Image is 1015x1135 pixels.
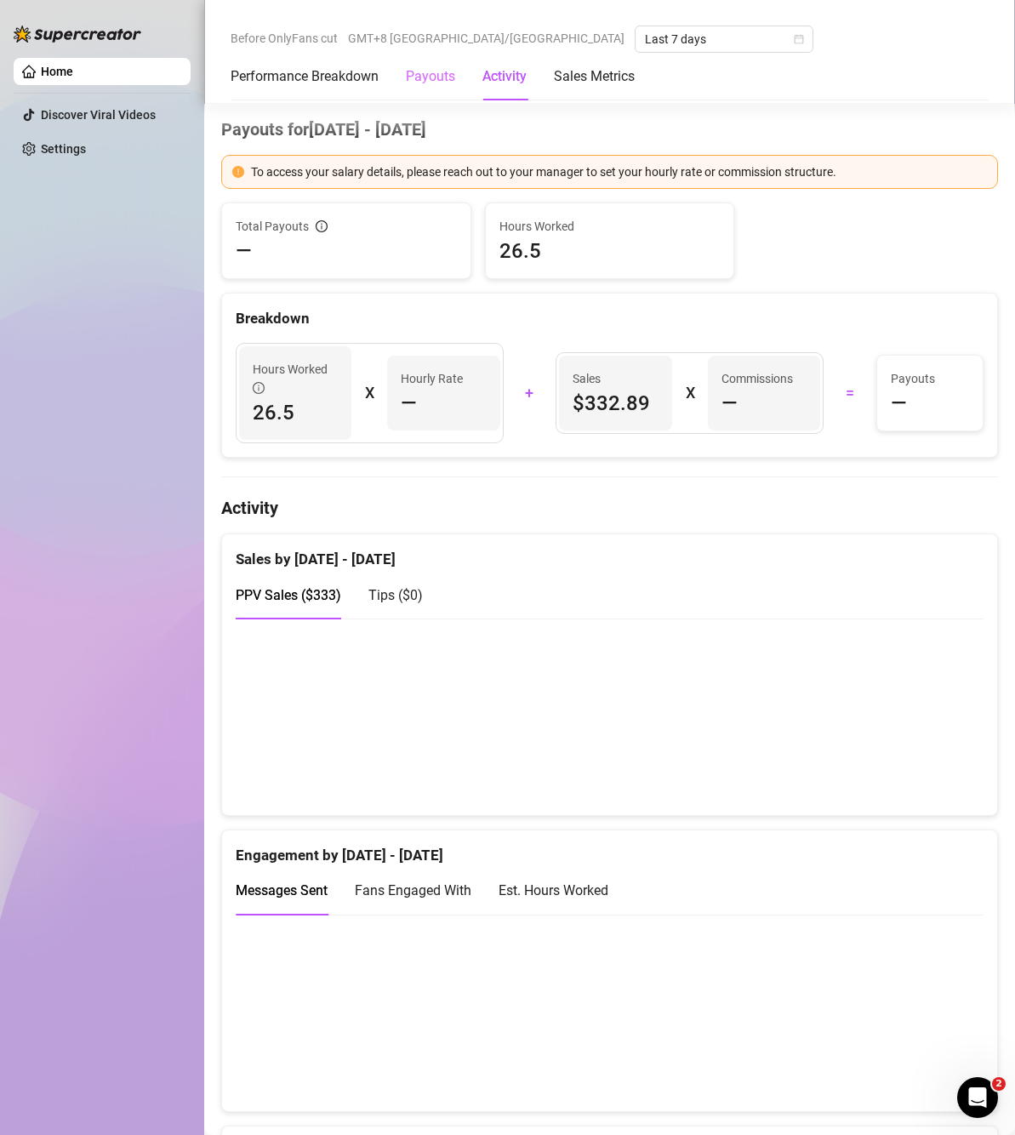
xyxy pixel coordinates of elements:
div: Performance Breakdown [231,66,379,87]
img: logo-BBDzfeDw.svg [14,26,141,43]
article: Hourly Rate [401,369,463,388]
span: 26.5 [253,399,338,426]
span: 26.5 [499,237,721,265]
h4: Activity [221,496,998,520]
span: — [401,390,417,417]
span: — [891,390,907,417]
article: Commissions [721,369,793,388]
span: Hours Worked [253,360,338,397]
div: Breakdown [236,307,984,330]
div: Activity [482,66,527,87]
div: Payouts [406,66,455,87]
span: Sales [573,369,658,388]
span: Hours Worked [499,217,721,236]
span: $332.89 [573,390,658,417]
span: info-circle [253,382,265,394]
span: Total Payouts [236,217,309,236]
span: PPV Sales ( $333 ) [236,587,341,603]
div: X [686,379,694,407]
span: calendar [794,34,804,44]
span: GMT+8 [GEOGRAPHIC_DATA]/[GEOGRAPHIC_DATA] [348,26,624,51]
a: Home [41,65,73,78]
span: Messages Sent [236,882,328,898]
span: Payouts [891,369,970,388]
div: = [834,379,866,407]
div: X [365,379,373,407]
div: Est. Hours Worked [499,880,608,901]
iframe: Intercom live chat [957,1077,998,1118]
span: info-circle [316,220,328,232]
div: + [514,379,546,407]
h4: Payouts for [DATE] - [DATE] [221,117,998,141]
span: Fans Engaged With [355,882,471,898]
div: Engagement by [DATE] - [DATE] [236,830,984,867]
span: Last 7 days [645,26,803,52]
span: exclamation-circle [232,166,244,178]
a: Settings [41,142,86,156]
div: Sales Metrics [554,66,635,87]
span: 2 [992,1077,1006,1091]
div: To access your salary details, please reach out to your manager to set your hourly rate or commis... [251,163,987,181]
span: — [721,390,738,417]
a: Discover Viral Videos [41,108,156,122]
span: — [236,237,252,265]
span: Before OnlyFans cut [231,26,338,51]
span: Tips ( $0 ) [368,587,423,603]
div: Sales by [DATE] - [DATE] [236,534,984,571]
